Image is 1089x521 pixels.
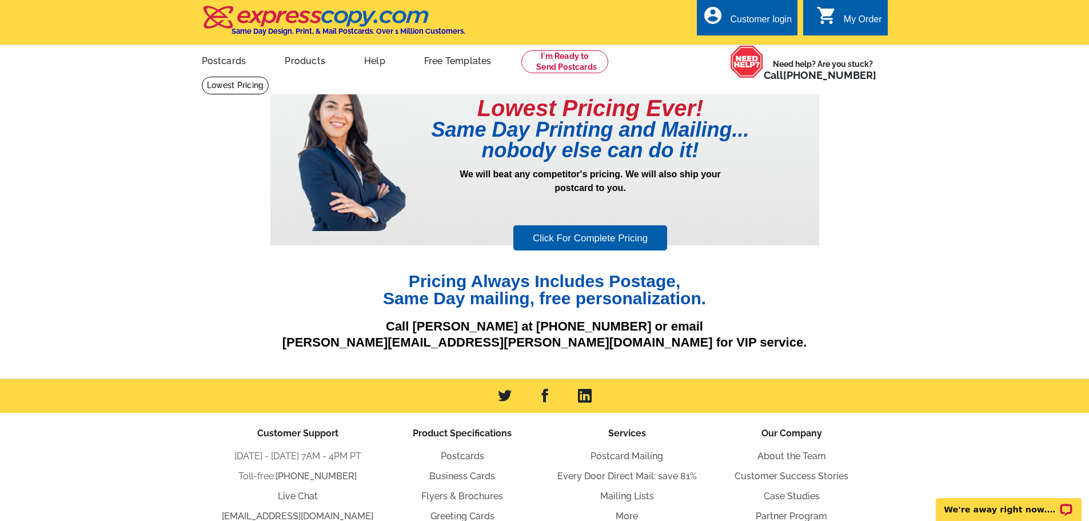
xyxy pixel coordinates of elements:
li: [DATE] - [DATE] 7AM - 4PM PT [216,450,380,463]
iframe: LiveChat chat widget [928,485,1089,521]
h1: Pricing Always Includes Postage, Same Day mailing, free personalization. [270,273,819,307]
a: Mailing Lists [600,491,654,502]
span: Call [764,69,876,81]
h1: Same Day Printing and Mailing... nobody else can do it! [408,120,773,161]
a: Every Door Direct Mail: save 81% [557,471,697,482]
div: Customer login [730,14,792,30]
a: Case Studies [764,491,820,502]
span: Our Company [761,428,822,439]
a: Postcards [441,451,484,462]
h4: Same Day Design, Print, & Mail Postcards. Over 1 Million Customers. [232,27,465,35]
a: Same Day Design, Print, & Mail Postcards. Over 1 Million Customers. [202,14,465,35]
li: Toll-free: [216,470,380,483]
a: Products [266,46,344,73]
a: Flyers & Brochures [421,491,503,502]
p: We will beat any competitor's pricing. We will also ship your postcard to you. [408,168,773,224]
a: shopping_cart My Order [816,13,882,27]
span: Services [608,428,646,439]
a: [PHONE_NUMBER] [276,471,357,482]
i: account_circle [703,5,723,26]
i: shopping_cart [816,5,837,26]
img: prepricing-girl.png [296,76,407,231]
a: About the Team [757,451,826,462]
div: My Order [844,14,882,30]
p: Call [PERSON_NAME] at [PHONE_NUMBER] or email [PERSON_NAME][EMAIL_ADDRESS][PERSON_NAME][DOMAIN_NA... [270,319,819,351]
span: Need help? Are you stuck? [764,58,882,81]
span: Product Specifications [413,428,512,439]
a: Click For Complete Pricing [513,225,667,251]
a: Customer Success Stories [735,471,848,482]
a: Postcards [184,46,265,73]
img: help [730,45,764,78]
h1: Lowest Pricing Ever! [408,97,773,120]
a: Live Chat [278,491,318,502]
a: account_circle Customer login [703,13,792,27]
a: Postcard Mailing [591,451,663,462]
a: Free Templates [406,46,510,73]
a: Help [346,46,404,73]
a: Business Cards [429,471,495,482]
span: Customer Support [257,428,338,439]
a: [PHONE_NUMBER] [783,69,876,81]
